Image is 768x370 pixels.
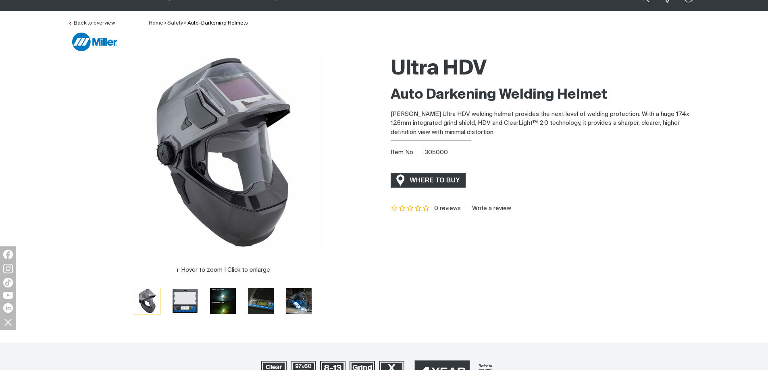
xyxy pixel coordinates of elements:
button: Go to slide 1 [134,288,160,314]
img: Ultra HDV [122,52,324,253]
span: WHERE TO BUY [405,174,465,187]
p: [PERSON_NAME] Ultra HDV welding helmet provides the next level of welding protection. With a huge... [391,110,700,137]
img: LinkedIn [3,303,13,313]
img: Ultra HDV [248,288,274,314]
img: Ultra HDV [210,288,236,314]
a: Back to overview [68,21,115,26]
a: Home [149,21,163,26]
a: Safety [167,21,183,26]
img: Ultra HDV [286,288,312,314]
a: Auto-Darkening Helmets [187,21,248,26]
span: Item No. [391,148,423,157]
button: Go to slide 2 [172,288,198,314]
img: Facebook [3,250,13,259]
img: hide socials [1,315,15,329]
h2: Auto Darkening Welding Helmet [391,86,700,104]
img: TikTok [3,278,13,287]
img: YouTube [3,292,13,299]
button: Go to slide 4 [248,288,274,314]
a: Write a review [466,205,511,212]
button: Go to slide 5 [285,288,312,314]
span: 0 reviews [434,205,461,211]
a: WHERE TO BUY [391,173,466,188]
nav: Breadcrumb [149,19,248,27]
img: Ultra HDV [134,288,160,314]
span: 305000 [425,149,448,155]
button: Hover to zoom | Click to enlarge [171,265,275,275]
span: Rating: {0} [391,206,430,211]
button: Go to slide 3 [210,288,236,314]
h1: Ultra HDV [391,56,700,82]
img: Ultra HDV [172,288,198,314]
img: Instagram [3,264,13,273]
